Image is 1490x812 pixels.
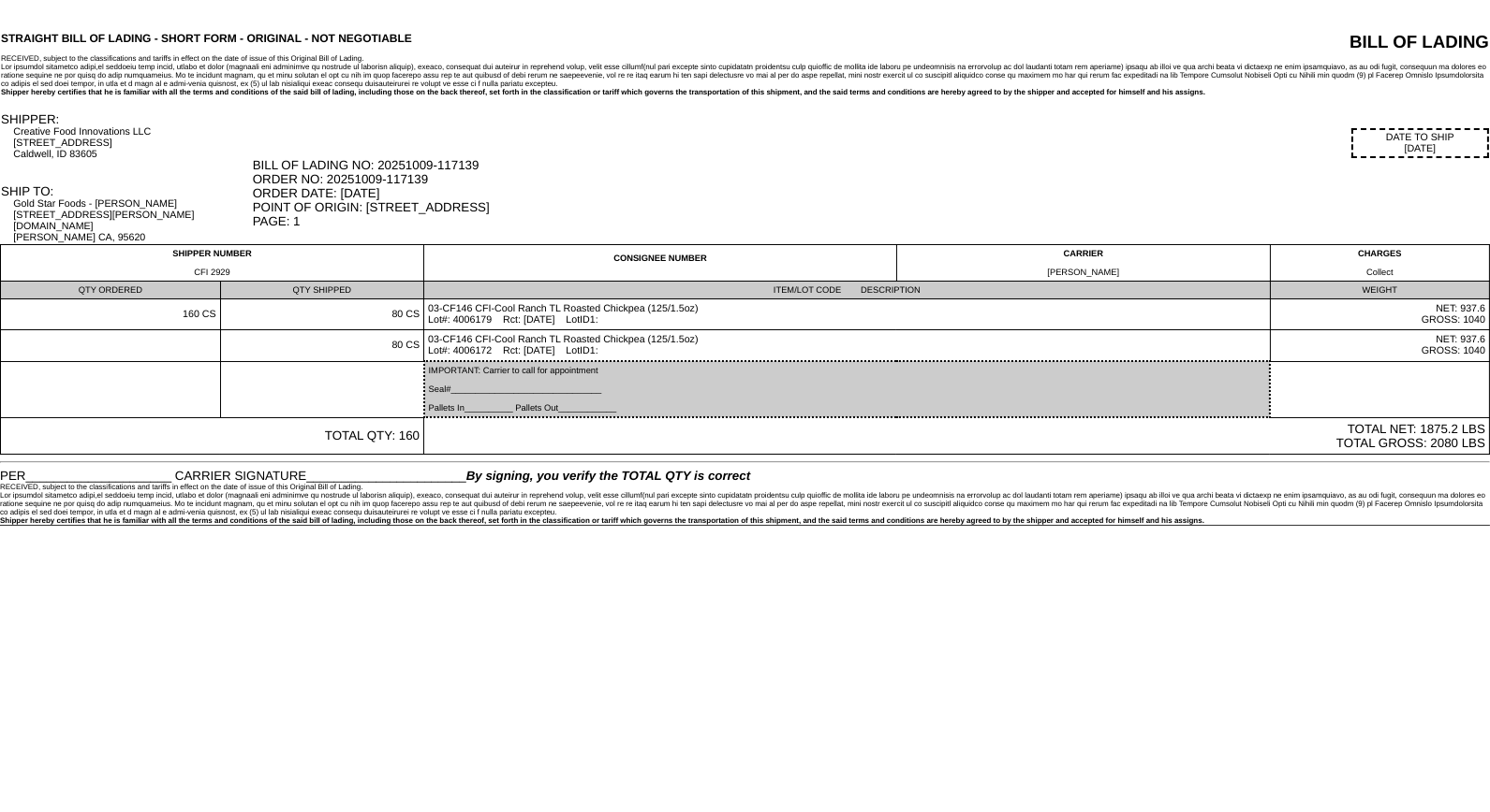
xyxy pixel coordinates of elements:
span: By signing, you verify the TOTAL QTY is correct [466,469,750,483]
td: SHIPPER NUMBER [1,245,424,282]
td: QTY ORDERED [1,282,221,299]
td: WEIGHT [1270,282,1489,299]
div: Collect [1275,268,1485,277]
td: TOTAL NET: 1875.2 LBS TOTAL GROSS: 2080 LBS [424,417,1490,455]
td: NET: 937.6 GROSS: 1040 [1270,299,1489,330]
div: BILL OF LADING NO: 20251009-117139 ORDER NO: 20251009-117139 ORDER DATE: [DATE] POINT OF ORIGIN: ... [253,158,1489,228]
td: 80 CS [220,330,423,362]
td: 80 CS [220,299,423,330]
td: CARRIER [896,245,1270,282]
div: Gold Star Foods - [PERSON_NAME] [STREET_ADDRESS][PERSON_NAME] [DOMAIN_NAME] [PERSON_NAME] CA, 95620 [13,198,250,243]
div: DATE TO SHIP [DATE] [1351,128,1489,158]
div: SHIPPER: [1,112,251,126]
div: Creative Food Innovations LLC [STREET_ADDRESS] Caldwell, ID 83605 [13,126,250,160]
td: QTY SHIPPED [220,282,423,299]
div: BILL OF LADING [1092,32,1489,52]
td: TOTAL QTY: 160 [1,417,424,455]
td: 160 CS [1,299,221,330]
td: ITEM/LOT CODE DESCRIPTION [424,282,1271,299]
td: CHARGES [1270,245,1489,282]
div: Shipper hereby certifies that he is familiar with all the terms and conditions of the said bill o... [1,88,1489,96]
div: CFI 2929 [5,268,420,277]
td: 03-CF146 CFI-Cool Ranch TL Roasted Chickpea (125/1.5oz) Lot#: 4006179 Rct: [DATE] LotID1: [424,299,1271,330]
td: NET: 937.6 GROSS: 1040 [1270,330,1489,362]
td: 03-CF146 CFI-Cool Ranch TL Roasted Chickpea (125/1.5oz) Lot#: 4006172 Rct: [DATE] LotID1: [424,330,1271,362]
div: [PERSON_NAME] [901,268,1266,277]
div: SHIP TO: [1,184,251,198]
td: CONSIGNEE NUMBER [424,245,897,282]
td: IMPORTANT: Carrier to call for appointment Seal#_______________________________ Pallets In_______... [424,361,1271,417]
